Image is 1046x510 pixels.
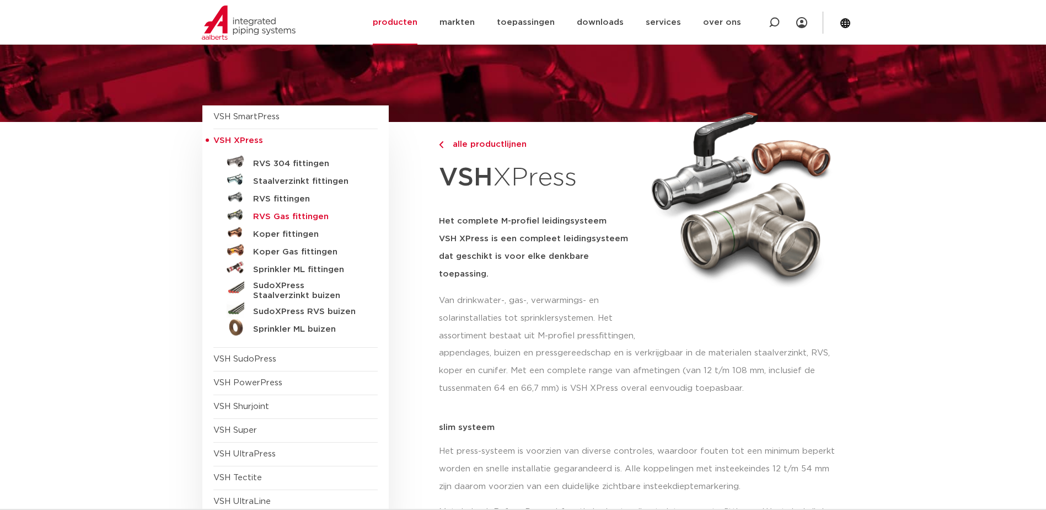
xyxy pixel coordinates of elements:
a: Koper Gas fittingen [213,241,378,259]
strong: VSH [439,165,493,190]
a: VSH UltraPress [213,450,276,458]
a: Staalverzinkt fittingen [213,171,378,188]
span: alle productlijnen [446,140,527,148]
a: SudoXPress RVS buizen [213,301,378,318]
h1: XPress [439,157,639,199]
a: VSH PowerPress [213,379,282,387]
h5: Sprinkler ML buizen [253,325,362,334]
a: Koper fittingen [213,224,378,241]
p: Van drinkwater-, gas-, verwarmings- en solarinstallaties tot sprinklersystemen. Het assortiment b... [439,292,639,345]
a: Sprinkler ML buizen [213,318,378,336]
h5: Koper fittingen [253,230,362,240]
h5: Het complete M-profiel leidingsysteem VSH XPress is een compleet leidingsysteem dat geschikt is v... [439,212,639,283]
a: VSH Tectite [213,474,262,482]
p: slim systeem [439,423,844,432]
h5: Koper Gas fittingen [253,247,362,257]
a: alle productlijnen [439,138,639,151]
a: VSH SudoPress [213,355,276,363]
a: VSH SmartPress [213,113,280,121]
a: VSH UltraLine [213,497,271,506]
a: VSH Shurjoint [213,402,269,411]
img: chevron-right.svg [439,141,443,148]
a: Sprinkler ML fittingen [213,259,378,277]
span: VSH XPress [213,136,263,145]
h5: Sprinkler ML fittingen [253,265,362,275]
a: RVS fittingen [213,188,378,206]
p: appendages, buizen en pressgereedschap en is verkrijgbaar in de materialen staalverzinkt, RVS, ko... [439,344,844,397]
h5: RVS 304 fittingen [253,159,362,169]
p: Het press-systeem is voorzien van diverse controles, waardoor fouten tot een minimum beperkt word... [439,443,844,496]
a: RVS 304 fittingen [213,153,378,171]
h5: Staalverzinkt fittingen [253,177,362,187]
h5: SudoXPress Staalverzinkt buizen [253,281,362,301]
a: RVS Gas fittingen [213,206,378,224]
a: VSH Super [213,426,257,434]
h5: RVS Gas fittingen [253,212,362,222]
h5: SudoXPress RVS buizen [253,307,362,317]
h5: RVS fittingen [253,194,362,204]
a: SudoXPress Staalverzinkt buizen [213,277,378,301]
